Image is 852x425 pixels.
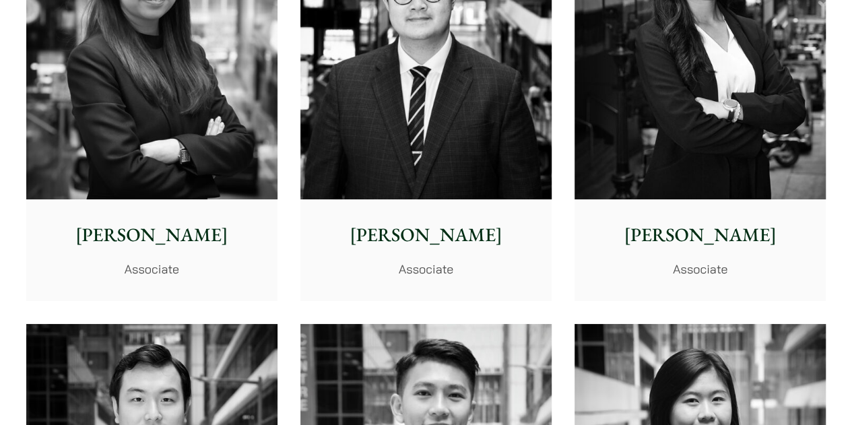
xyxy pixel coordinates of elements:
p: Associate [311,260,541,278]
p: [PERSON_NAME] [311,221,541,249]
p: [PERSON_NAME] [37,221,267,249]
p: Associate [585,260,815,278]
p: Associate [37,260,267,278]
p: [PERSON_NAME] [585,221,815,249]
